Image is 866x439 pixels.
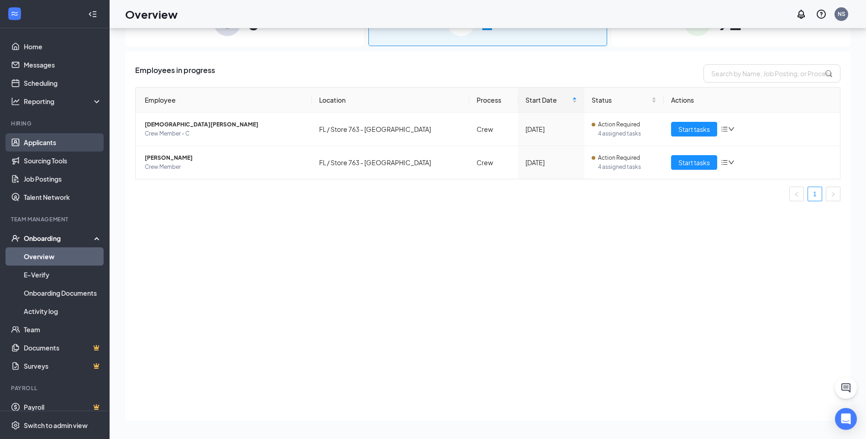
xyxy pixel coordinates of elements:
span: Action Required [598,153,640,162]
span: Employees in progress [135,64,215,83]
span: 4 assigned tasks [598,162,657,172]
svg: ChatActive [840,382,851,393]
a: SurveysCrown [24,357,102,375]
a: Onboarding Documents [24,284,102,302]
td: Crew [469,146,518,179]
span: right [830,192,836,197]
div: NS [838,10,845,18]
span: Crew Member [145,162,304,172]
svg: Notifications [796,9,807,20]
a: Team [24,320,102,339]
div: [DATE] [525,157,577,167]
a: PayrollCrown [24,398,102,416]
th: Process [469,88,518,113]
a: 1 [808,187,822,201]
div: Reporting [24,97,102,106]
svg: UserCheck [11,234,20,243]
th: Actions [664,88,840,113]
span: bars [721,125,728,133]
button: right [826,187,840,201]
button: ChatActive [835,377,857,399]
svg: QuestionInfo [816,9,827,20]
span: Start Date [525,95,570,105]
h1: Overview [125,6,178,22]
a: DocumentsCrown [24,339,102,357]
td: Crew [469,113,518,146]
div: [DATE] [525,124,577,134]
svg: Settings [11,421,20,430]
span: left [794,192,799,197]
span: [DEMOGRAPHIC_DATA][PERSON_NAME] [145,120,304,129]
th: Status [584,88,664,113]
a: Home [24,37,102,56]
th: Employee [136,88,312,113]
li: 1 [808,187,822,201]
span: [PERSON_NAME] [145,153,304,162]
li: Previous Page [789,187,804,201]
div: Onboarding [24,234,94,243]
div: Team Management [11,215,100,223]
a: Job Postings [24,170,102,188]
span: down [728,159,735,166]
a: Messages [24,56,102,74]
div: Open Intercom Messenger [835,408,857,430]
svg: WorkstreamLogo [10,9,19,18]
svg: Analysis [11,97,20,106]
span: Action Required [598,120,640,129]
button: Start tasks [671,155,717,170]
span: Start tasks [678,157,710,167]
a: Overview [24,247,102,266]
a: Scheduling [24,74,102,92]
div: Payroll [11,384,100,392]
a: E-Verify [24,266,102,284]
span: Crew Member - C [145,129,304,138]
div: Hiring [11,120,100,127]
span: Status [592,95,650,105]
a: Applicants [24,133,102,152]
li: Next Page [826,187,840,201]
button: Start tasks [671,122,717,136]
td: FL / Store 763 - [GEOGRAPHIC_DATA] [312,113,469,146]
a: Sourcing Tools [24,152,102,170]
th: Location [312,88,469,113]
td: FL / Store 763 - [GEOGRAPHIC_DATA] [312,146,469,179]
span: 4 assigned tasks [598,129,657,138]
svg: Collapse [88,10,97,19]
a: Talent Network [24,188,102,206]
span: Start tasks [678,124,710,134]
span: bars [721,159,728,166]
input: Search by Name, Job Posting, or Process [703,64,840,83]
a: Activity log [24,302,102,320]
button: left [789,187,804,201]
span: down [728,126,735,132]
div: Switch to admin view [24,421,88,430]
